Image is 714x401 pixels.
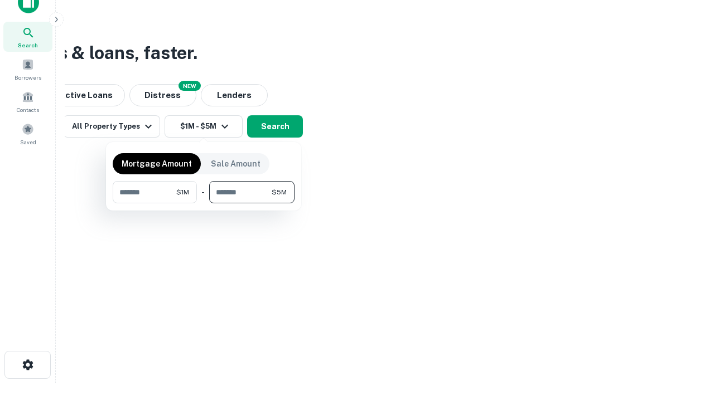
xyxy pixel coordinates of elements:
[658,312,714,365] iframe: Chat Widget
[272,187,287,197] span: $5M
[211,158,260,170] p: Sale Amount
[176,187,189,197] span: $1M
[201,181,205,203] div: -
[122,158,192,170] p: Mortgage Amount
